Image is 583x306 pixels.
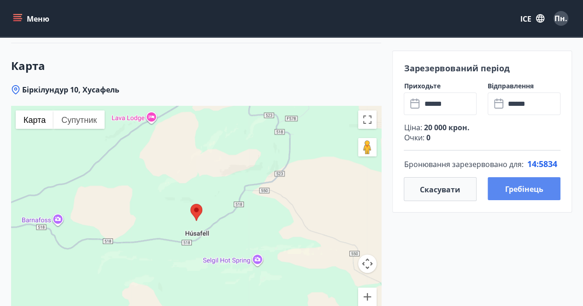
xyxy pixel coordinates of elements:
[520,14,531,24] font: ICE
[422,133,424,143] font: :
[548,158,557,169] span: 34
[426,133,430,143] font: 0
[404,177,477,201] button: Скасувати
[404,159,521,169] font: Бронювання зарезервовано для
[424,122,469,133] font: 20 000 крон.
[404,63,509,74] font: Зарезервований період
[505,184,543,194] font: Гребінець
[521,159,523,169] font: :
[527,158,548,169] font: 14:58
[16,110,53,129] button: Показати карту вулиць
[27,14,49,24] font: Меню
[358,138,377,156] button: Перетягніть чоловічка на карту, щоб відкрити перегляд вулиць
[517,10,548,27] button: ICE
[11,10,53,27] button: меню
[404,81,440,90] font: Приходьте
[404,122,420,133] font: Ціна
[53,110,105,129] button: Показати супутникові знімки
[11,58,45,73] font: Карта
[24,115,46,125] font: Карта
[404,133,422,143] font: Очки
[22,85,119,95] font: Біркілундур 10, Хусафель
[420,185,460,195] font: Скасувати
[358,288,377,306] button: Збільшити масштаб
[61,115,97,125] font: Супутник
[488,177,560,200] button: Гребінець
[358,254,377,273] button: Елементи керування камерою карти
[550,7,572,29] button: Пн.
[420,122,422,133] font: :
[358,110,377,129] button: Перемикання повноекранного режиму
[488,81,534,90] font: Відправлення
[554,13,567,23] font: Пн.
